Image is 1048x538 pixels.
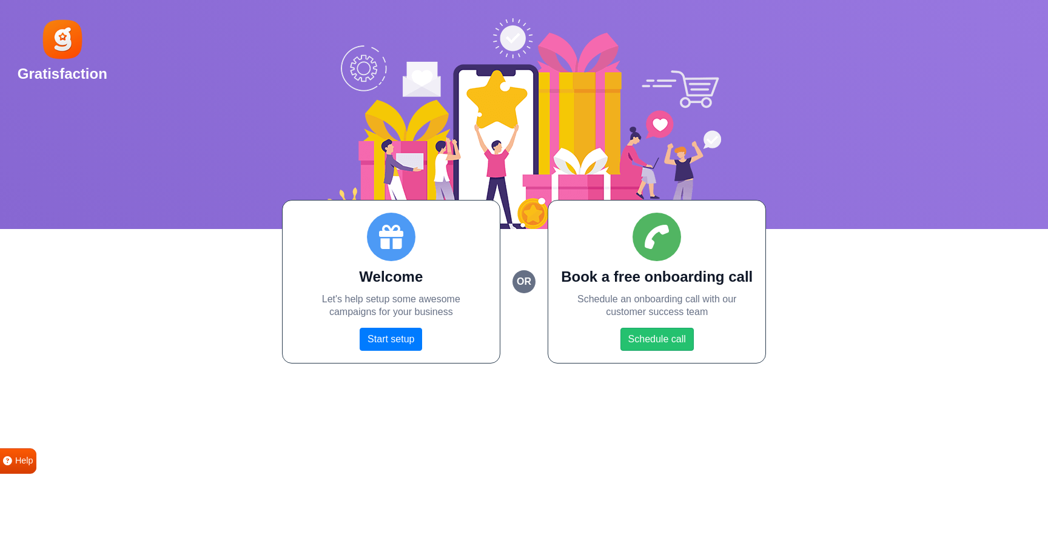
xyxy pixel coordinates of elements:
small: or [512,270,536,293]
h2: Welcome [295,268,488,286]
span: Help [15,454,33,468]
a: Start setup [360,328,422,351]
a: Schedule call [620,328,694,351]
img: Social Boost [327,18,721,229]
h2: Gratisfaction [18,65,107,83]
h2: Book a free onboarding call [560,268,753,286]
p: Schedule an onboarding call with our customer success team [560,293,753,319]
img: Gratisfaction [41,18,84,61]
p: Let's help setup some awesome campaigns for your business [295,293,488,319]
